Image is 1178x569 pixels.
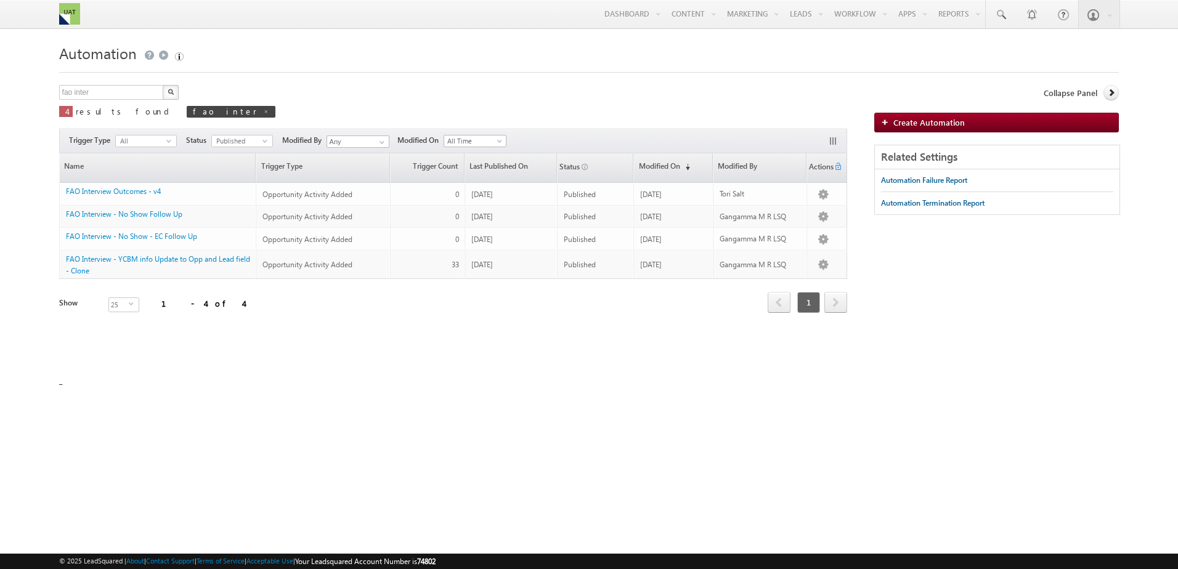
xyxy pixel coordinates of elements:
span: 4 [65,106,67,116]
img: Search [168,89,174,95]
span: [DATE] [640,235,662,244]
img: Custom Logo [59,3,80,25]
div: _ [59,40,1119,386]
span: Status [558,155,580,182]
span: 1 [797,292,820,313]
a: Terms of Service [197,557,245,565]
span: Published [564,190,596,199]
div: Automation Termination Report [881,198,985,209]
span: Automation [59,43,137,63]
div: Gangamma M R LSQ [720,211,801,222]
span: Published [564,212,596,221]
span: prev [768,292,790,313]
span: fao inter [193,106,257,116]
div: Automation Failure Report [881,175,967,186]
span: [DATE] [640,190,662,199]
span: Modified By [282,135,327,146]
a: Show All Items [373,136,388,148]
a: Modified By [713,153,806,182]
a: Automation Termination Report [881,192,985,214]
a: Last Published On [465,153,556,182]
span: Status [186,135,211,146]
a: Name [60,153,256,182]
span: Opportunity Activity Added [262,235,352,244]
img: add_icon.png [881,118,893,126]
div: Gangamma M R LSQ [720,259,801,270]
span: [DATE] [471,235,493,244]
a: Automation Failure Report [881,169,967,192]
span: 0 [455,190,459,199]
span: Modified On [397,135,444,146]
a: FAO Interview Outcomes - v4 [66,187,161,196]
span: Opportunity Activity Added [262,190,352,199]
span: All [116,135,166,147]
span: select [166,138,176,143]
span: [DATE] [471,212,493,221]
div: Show [59,297,99,309]
a: FAO Interview - No Show - EC Follow Up [66,232,197,241]
a: FAO Interview - YCBM info Update to Opp and Lead field - Clone [66,254,250,275]
span: results found [76,106,174,116]
a: About [126,557,144,565]
span: 0 [455,235,459,244]
span: [DATE] [640,212,662,221]
span: All Time [444,135,503,147]
a: Contact Support [146,557,195,565]
a: All Time [444,135,506,147]
span: [DATE] [471,190,493,199]
input: Type to Search [327,135,389,148]
span: Your Leadsquared Account Number is [295,557,436,566]
div: Gangamma M R LSQ [720,233,801,244]
a: next [824,293,847,313]
a: Acceptable Use [246,557,293,565]
span: next [824,292,847,313]
div: 1 - 4 of 4 [161,296,243,310]
span: [DATE] [471,260,493,269]
span: Published [564,235,596,244]
span: Published [564,260,596,269]
span: Collapse Panel [1044,87,1097,99]
span: 0 [455,212,459,221]
span: 33 [452,260,459,269]
a: Modified On(sorted descending) [634,153,712,182]
span: © 2025 LeadSquared | | | | | [59,555,436,567]
span: select [262,138,272,143]
a: Trigger Type [256,153,389,182]
span: Opportunity Activity Added [262,212,352,221]
span: select [129,301,139,307]
span: Create Automation [893,117,965,127]
span: [DATE] [640,260,662,269]
span: Published [212,135,262,147]
a: Trigger Count [391,153,464,182]
span: Opportunity Activity Added [262,260,352,269]
span: Trigger Type [69,135,115,146]
span: 25 [109,298,129,312]
span: (sorted descending) [680,162,690,172]
span: 74802 [417,557,436,566]
a: prev [768,293,790,313]
a: FAO Interview - No Show Follow Up [66,209,182,219]
div: Tori Salt [720,188,801,200]
span: Actions [807,155,834,182]
div: Related Settings [875,145,1119,169]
